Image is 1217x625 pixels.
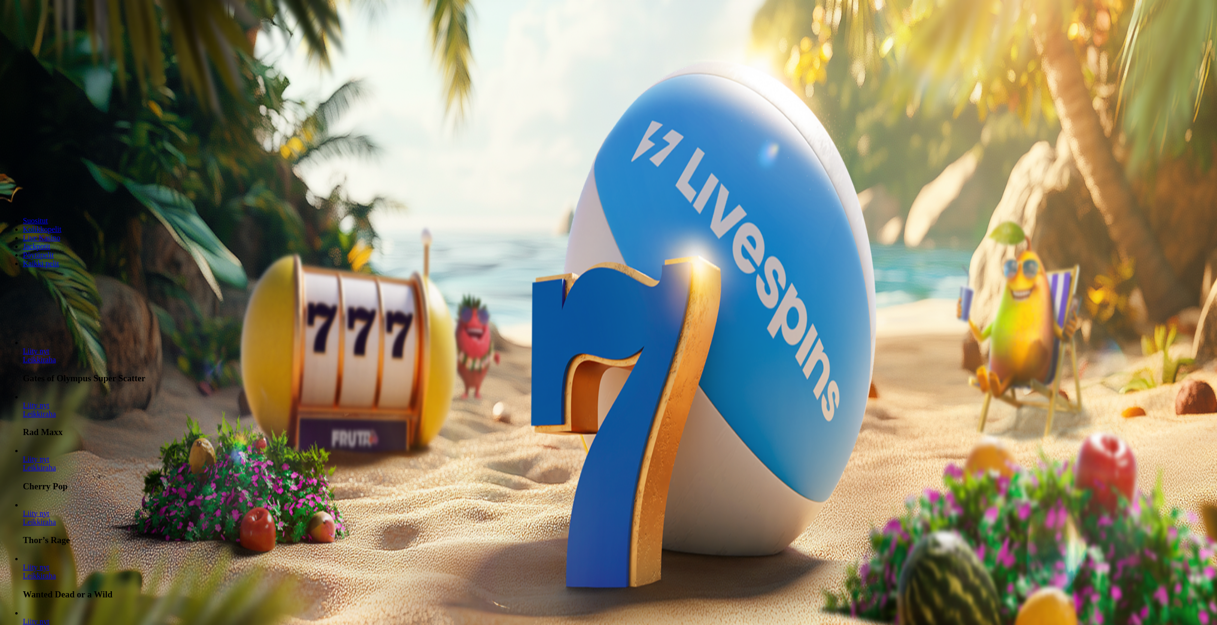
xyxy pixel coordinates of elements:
[23,481,1213,492] h3: Cherry Pop
[4,200,1213,268] nav: Lobby
[23,251,54,259] a: Pöytäpelit
[23,338,1213,384] article: Gates of Olympus Super Scatter
[23,410,56,418] a: Rad Maxx
[23,259,59,268] a: Kaikki pelit
[23,373,1213,384] h3: Gates of Olympus Super Scatter
[23,393,1213,438] article: Rad Maxx
[23,563,50,571] span: Liity nyt
[23,535,1213,546] h3: Thor’s Rage
[23,242,50,250] a: Jackpotit
[23,217,48,225] a: Suositut
[23,401,50,409] a: Rad Maxx
[23,563,50,571] a: Wanted Dead or a Wild
[23,455,50,463] span: Liity nyt
[23,464,56,472] a: Cherry Pop
[23,347,50,355] span: Liity nyt
[23,509,50,517] a: Thor’s Rage
[23,455,50,463] a: Cherry Pop
[23,446,1213,492] article: Cherry Pop
[23,589,1213,600] h3: Wanted Dead or a Wild
[23,225,61,233] a: Kolikkopelit
[23,509,50,517] span: Liity nyt
[23,427,1213,437] h3: Rad Maxx
[23,572,56,580] a: Wanted Dead or a Wild
[23,401,50,409] span: Liity nyt
[23,518,56,526] a: Thor’s Rage
[23,501,1213,546] article: Thor’s Rage
[23,555,1213,600] article: Wanted Dead or a Wild
[23,347,50,355] a: Gates of Olympus Super Scatter
[4,200,1213,286] header: Lobby
[23,234,60,242] a: Live Kasino
[23,356,56,364] a: Gates of Olympus Super Scatter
